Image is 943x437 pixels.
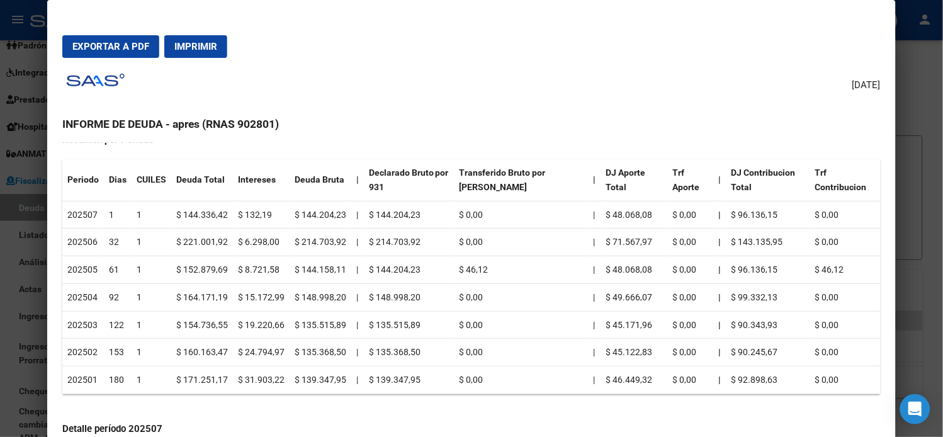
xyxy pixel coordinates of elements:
td: 202506 [62,229,104,256]
th: Intereses [233,159,290,201]
td: | [589,339,601,366]
td: | [589,201,601,229]
td: $ 46,12 [810,256,881,284]
th: CUILES [132,159,171,201]
td: 1 [132,339,171,366]
td: 122 [104,311,132,339]
td: $ 0,00 [810,366,881,394]
td: $ 0,00 [668,229,714,256]
th: | [713,339,726,366]
td: $ 214.703,92 [364,229,455,256]
td: | [351,366,364,394]
td: $ 0,00 [810,311,881,339]
td: 1 [132,366,171,394]
td: | [589,283,601,311]
th: Dias [104,159,132,201]
th: | [351,159,364,201]
td: $ 92.898,63 [726,366,810,394]
td: $ 0,00 [810,201,881,229]
th: Declarado Bruto por 931 [364,159,455,201]
td: $ 99.332,13 [726,283,810,311]
th: DJ Contribucion Total [726,159,810,201]
td: | [589,229,601,256]
td: 1 [132,201,171,229]
button: Exportar a PDF [62,35,159,58]
td: $ 96.136,15 [726,256,810,284]
td: $ 0,00 [668,283,714,311]
td: $ 171.251,17 [171,366,233,394]
td: 61 [104,256,132,284]
td: $ 135.368,50 [364,339,455,366]
td: $ 8.721,58 [233,256,290,284]
td: $ 46.449,32 [601,366,668,394]
th: | [713,283,726,311]
td: $ 132,19 [233,201,290,229]
td: $ 144.204,23 [364,201,455,229]
td: $ 0,00 [668,366,714,394]
div: Open Intercom Messenger [900,394,930,424]
td: 202504 [62,283,104,311]
td: $ 164.171,19 [171,283,233,311]
td: 202501 [62,366,104,394]
td: $ 160.163,47 [171,339,233,366]
td: | [589,366,601,394]
td: $ 90.343,93 [726,311,810,339]
td: $ 139.347,95 [290,366,351,394]
th: Periodo [62,159,104,201]
td: | [351,229,364,256]
td: $ 46,12 [455,256,589,284]
td: $ 24.794,97 [233,339,290,366]
th: DJ Aporte Total [601,159,668,201]
td: $ 148.998,20 [290,283,351,311]
td: | [351,311,364,339]
th: | [713,256,726,284]
td: $ 0,00 [668,256,714,284]
td: $ 214.703,92 [290,229,351,256]
h4: Detalle período 202507 [62,422,881,436]
td: $ 0,00 [455,229,589,256]
td: $ 19.220,66 [233,311,290,339]
td: $ 144.204,23 [290,201,351,229]
td: 202505 [62,256,104,284]
td: $ 154.736,55 [171,311,233,339]
td: $ 0,00 [668,339,714,366]
td: 180 [104,366,132,394]
td: | [351,256,364,284]
td: $ 0,00 [455,366,589,394]
td: $ 144.336,42 [171,201,233,229]
td: $ 0,00 [455,311,589,339]
th: | [713,159,726,201]
td: $ 148.998,20 [364,283,455,311]
span: [DATE] [852,78,881,93]
td: $ 49.666,07 [601,283,668,311]
td: 202507 [62,201,104,229]
td: 1 [104,201,132,229]
td: $ 135.368,50 [290,339,351,366]
td: $ 139.347,95 [364,366,455,394]
td: $ 48.068,08 [601,201,668,229]
td: $ 152.879,69 [171,256,233,284]
td: $ 0,00 [668,201,714,229]
td: $ 96.136,15 [726,201,810,229]
td: $ 0,00 [810,229,881,256]
td: $ 0,00 [668,311,714,339]
td: $ 90.245,67 [726,339,810,366]
td: 202503 [62,311,104,339]
th: | [713,201,726,229]
th: Trf Contribucion [810,159,881,201]
td: $ 0,00 [455,201,589,229]
th: Deuda Total [171,159,233,201]
th: Transferido Bruto por [PERSON_NAME] [455,159,589,201]
td: $ 144.204,23 [364,256,455,284]
td: 92 [104,283,132,311]
th: | [713,229,726,256]
td: $ 0,00 [810,339,881,366]
td: $ 31.903,22 [233,366,290,394]
td: 1 [132,311,171,339]
td: $ 71.567,97 [601,229,668,256]
td: $ 6.298,00 [233,229,290,256]
td: $ 135.515,89 [290,311,351,339]
td: | [351,283,364,311]
td: $ 221.001,92 [171,229,233,256]
td: 1 [132,229,171,256]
